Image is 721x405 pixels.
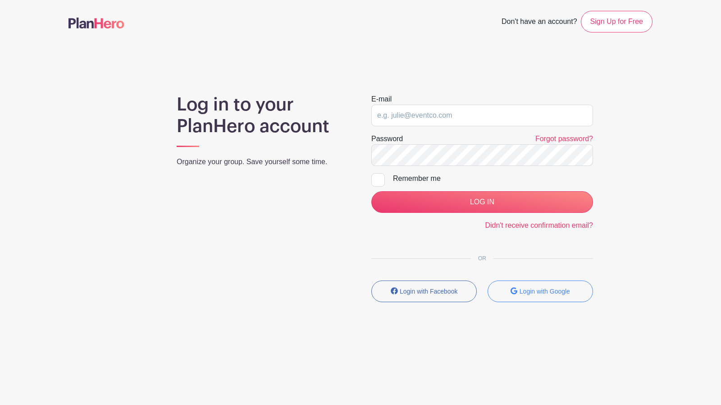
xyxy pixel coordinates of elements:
a: Sign Up for Free [581,11,653,32]
label: Password [371,133,403,144]
img: logo-507f7623f17ff9eddc593b1ce0a138ce2505c220e1c5a4e2b4648c50719b7d32.svg [68,18,124,28]
button: Login with Google [488,281,593,302]
input: LOG IN [371,191,593,213]
p: Organize your group. Save yourself some time. [177,156,350,167]
small: Login with Google [520,288,570,295]
a: Forgot password? [535,135,593,143]
span: Don't have an account? [502,13,577,32]
label: E-mail [371,94,392,105]
button: Login with Facebook [371,281,477,302]
input: e.g. julie@eventco.com [371,105,593,126]
h1: Log in to your PlanHero account [177,94,350,137]
small: Login with Facebook [400,288,457,295]
div: Remember me [393,173,593,184]
span: OR [471,255,493,262]
a: Didn't receive confirmation email? [485,221,593,229]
